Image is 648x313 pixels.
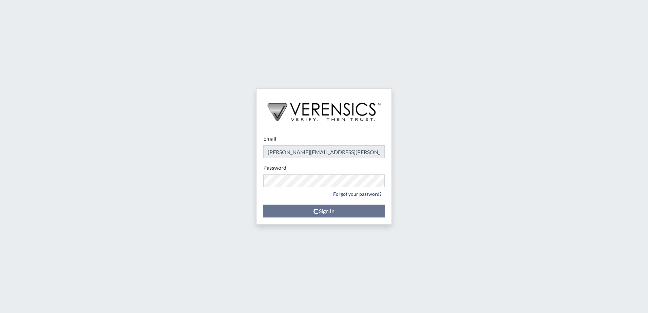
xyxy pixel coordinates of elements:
label: Email [263,134,276,143]
input: Email [263,145,385,158]
button: Sign In [263,205,385,217]
label: Password [263,164,286,172]
a: Forgot your password? [330,189,385,199]
img: logo-wide-black.2aad4157.png [257,89,391,128]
